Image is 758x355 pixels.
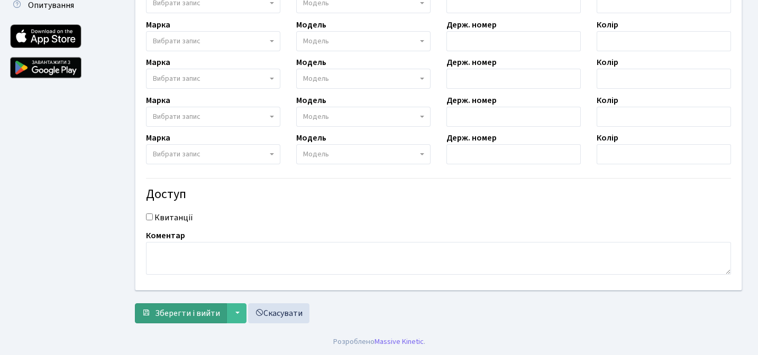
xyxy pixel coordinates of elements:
[155,307,220,319] span: Зберегти і вийти
[153,36,200,46] span: Вибрати запис
[296,18,326,31] label: Модель
[303,111,329,122] span: Модель
[446,18,497,31] label: Держ. номер
[375,336,424,347] a: Massive Kinetic
[296,94,326,107] label: Модель
[446,94,497,107] label: Держ. номер
[597,18,618,31] label: Колір
[153,111,200,122] span: Вибрати запис
[153,149,200,160] span: Вибрати запис
[153,73,200,84] span: Вибрати запис
[303,73,329,84] span: Модель
[333,336,425,348] div: Розроблено .
[296,132,326,144] label: Модель
[446,56,497,69] label: Держ. номер
[597,132,618,144] label: Колір
[303,36,329,46] span: Модель
[146,94,170,107] label: Марка
[146,56,170,69] label: Марка
[146,229,185,242] label: Коментар
[597,94,618,107] label: Колір
[248,303,309,323] a: Скасувати
[597,56,618,69] label: Колір
[446,132,497,144] label: Держ. номер
[146,187,731,202] h4: Доступ
[146,132,170,144] label: Марка
[135,303,227,323] button: Зберегти і вийти
[154,211,193,224] label: Квитанції
[146,18,170,31] label: Марка
[296,56,326,69] label: Модель
[303,149,329,160] span: Модель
